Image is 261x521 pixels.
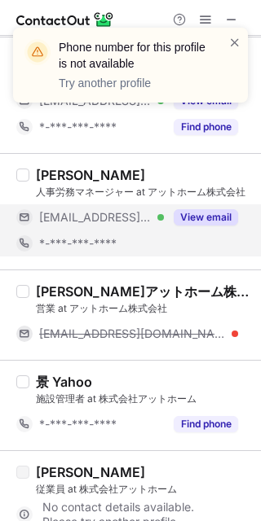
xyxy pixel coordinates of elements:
[16,10,114,29] img: ContactOut v5.3.10
[36,392,251,406] div: 施設管理者 at 株式会社アットホーム
[59,75,209,91] p: Try another profile
[59,39,209,72] header: Phone number for this profile is not available
[36,482,251,497] div: 従業員 at 株式会社アットホーム
[39,210,152,225] span: [EMAIL_ADDRESS][DOMAIN_NAME]
[36,374,92,390] div: 景 Yahoo
[36,283,251,300] div: [PERSON_NAME]アットホーム株式会社
[174,209,238,225] button: Reveal Button
[36,464,145,480] div: [PERSON_NAME]
[174,416,238,432] button: Reveal Button
[39,326,226,341] span: [EMAIL_ADDRESS][DOMAIN_NAME]
[24,39,51,65] img: warning
[36,301,251,316] div: 営業 at アットホーム株式会社
[36,185,251,199] div: 人事労務マネージャー at アットホーム株式会社
[36,167,145,183] div: [PERSON_NAME]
